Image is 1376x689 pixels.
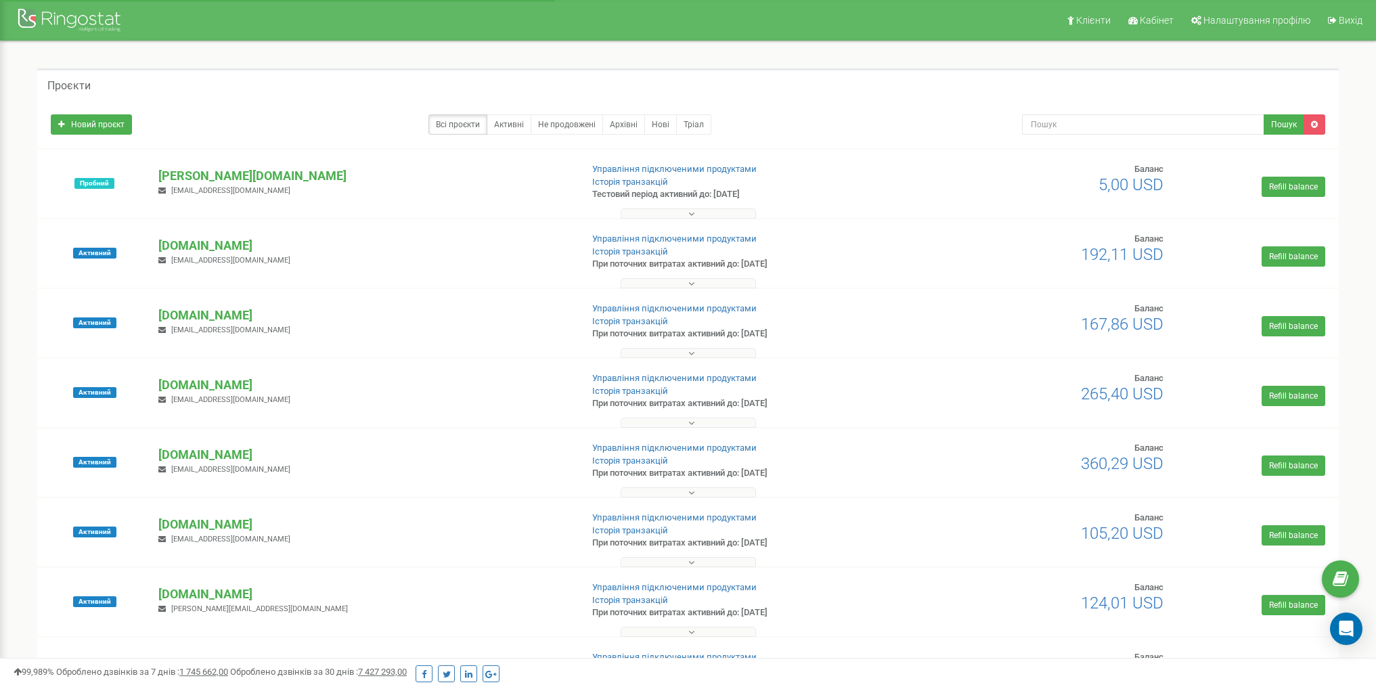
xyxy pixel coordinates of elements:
[1134,443,1163,453] span: Баланс
[592,234,757,244] a: Управління підключеними продуктами
[592,386,668,396] a: Історія транзакцій
[1098,175,1163,194] span: 5,00 USD
[531,114,603,135] a: Не продовжені
[592,177,668,187] a: Історія транзакцій
[1262,595,1325,615] a: Refill balance
[56,667,228,677] span: Оброблено дзвінків за 7 днів :
[73,457,116,468] span: Активний
[358,667,407,677] u: 7 427 293,00
[73,317,116,328] span: Активний
[592,303,757,313] a: Управління підключеними продуктами
[171,395,290,404] span: [EMAIL_ADDRESS][DOMAIN_NAME]
[47,80,91,92] h5: Проєкти
[158,585,570,603] p: [DOMAIN_NAME]
[171,326,290,334] span: [EMAIL_ADDRESS][DOMAIN_NAME]
[1262,246,1325,267] a: Refill balance
[1134,164,1163,174] span: Баланс
[1262,455,1325,476] a: Refill balance
[179,667,228,677] u: 1 745 662,00
[592,373,757,383] a: Управління підключеними продуктами
[1262,386,1325,406] a: Refill balance
[51,114,132,135] a: Новий проєкт
[1022,114,1264,135] input: Пошук
[592,258,895,271] p: При поточних витратах активний до: [DATE]
[1134,652,1163,662] span: Баланс
[592,246,668,257] a: Історія транзакцій
[158,307,570,324] p: [DOMAIN_NAME]
[1134,582,1163,592] span: Баланс
[592,537,895,550] p: При поточних витратах активний до: [DATE]
[1081,524,1163,543] span: 105,20 USD
[592,328,895,340] p: При поточних витратах активний до: [DATE]
[428,114,487,135] a: Всі проєкти
[592,397,895,410] p: При поточних витратах активний до: [DATE]
[158,655,570,673] p: [DOMAIN_NAME]
[592,595,668,605] a: Історія транзакцій
[1262,316,1325,336] a: Refill balance
[1081,594,1163,613] span: 124,01 USD
[1134,234,1163,244] span: Баланс
[592,606,895,619] p: При поточних витратах активний до: [DATE]
[1081,245,1163,264] span: 192,11 USD
[171,604,348,613] span: [PERSON_NAME][EMAIL_ADDRESS][DOMAIN_NAME]
[73,527,116,537] span: Активний
[1134,373,1163,383] span: Баланс
[592,188,895,201] p: Тестовий період активний до: [DATE]
[644,114,677,135] a: Нові
[158,516,570,533] p: [DOMAIN_NAME]
[602,114,645,135] a: Архівні
[1330,613,1362,645] div: Open Intercom Messenger
[592,316,668,326] a: Історія транзакцій
[158,237,570,254] p: [DOMAIN_NAME]
[592,455,668,466] a: Історія транзакцій
[17,5,125,37] img: Ringostat Logo
[592,512,757,523] a: Управління підключеними продуктами
[1203,15,1310,26] span: Налаштування профілю
[1081,454,1163,473] span: 360,29 USD
[1076,15,1111,26] span: Клієнти
[592,525,668,535] a: Історія транзакцій
[158,446,570,464] p: [DOMAIN_NAME]
[1140,15,1174,26] span: Кабінет
[592,652,757,662] a: Управління підключеними продуктами
[1081,384,1163,403] span: 265,40 USD
[592,582,757,592] a: Управління підключеними продуктами
[171,256,290,265] span: [EMAIL_ADDRESS][DOMAIN_NAME]
[592,164,757,174] a: Управління підключеними продуктами
[1081,315,1163,334] span: 167,86 USD
[1264,114,1304,135] button: Пошук
[1339,15,1362,26] span: Вихід
[73,387,116,398] span: Активний
[14,667,54,677] span: 99,989%
[1262,177,1325,197] a: Refill balance
[1134,303,1163,313] span: Баланс
[1262,525,1325,546] a: Refill balance
[171,186,290,195] span: [EMAIL_ADDRESS][DOMAIN_NAME]
[592,443,757,453] a: Управління підключеними продуктами
[230,667,407,677] span: Оброблено дзвінків за 30 днів :
[676,114,711,135] a: Тріал
[74,178,114,189] span: Пробний
[1134,512,1163,523] span: Баланс
[73,248,116,259] span: Активний
[171,535,290,543] span: [EMAIL_ADDRESS][DOMAIN_NAME]
[487,114,531,135] a: Активні
[73,596,116,607] span: Активний
[158,376,570,394] p: [DOMAIN_NAME]
[171,465,290,474] span: [EMAIL_ADDRESS][DOMAIN_NAME]
[158,167,570,185] p: [PERSON_NAME][DOMAIN_NAME]
[592,467,895,480] p: При поточних витратах активний до: [DATE]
